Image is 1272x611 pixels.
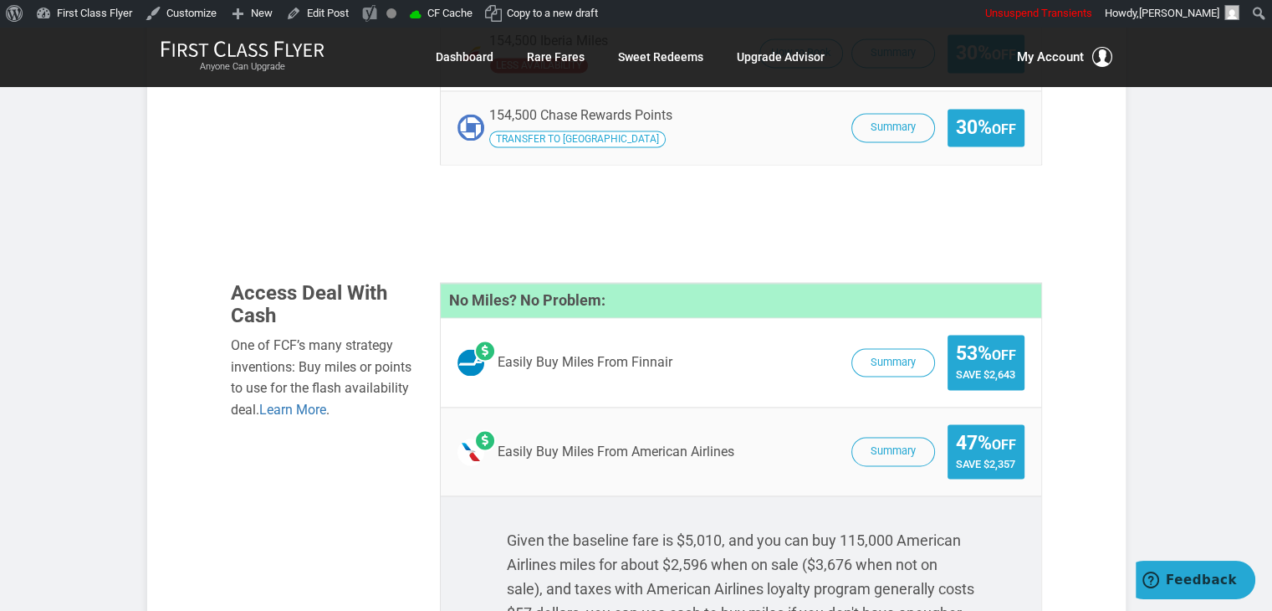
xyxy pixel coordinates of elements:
[956,117,1016,138] span: 30%
[992,121,1016,137] small: Off
[1017,47,1112,67] button: My Account
[851,113,935,142] button: Summary
[851,437,935,466] button: Summary
[992,347,1016,363] small: Off
[498,355,672,370] span: Easily Buy Miles From Finnair
[489,131,666,147] span: Transfer your Chase Rewards Points to Iberia
[231,282,415,326] h3: Access Deal With Cash
[498,444,734,460] span: Easily Buy Miles From American Airlines
[161,40,324,74] a: First Class FlyerAnyone Can Upgrade
[161,61,324,73] small: Anyone Can Upgrade
[956,343,1016,364] span: 53%
[992,437,1016,453] small: Off
[259,402,326,418] a: Learn More
[1136,561,1255,603] iframe: Opens a widget where you can find more information
[1017,47,1084,67] span: My Account
[956,458,1016,470] span: Save $2,357
[231,335,415,420] div: One of FCF’s many strategy inventions: Buy miles or points to use for the flash availability deal. .
[618,42,703,72] a: Sweet Redeems
[1139,7,1219,19] span: [PERSON_NAME]
[441,283,1041,318] h4: No Miles? No Problem:
[956,433,1016,454] span: 47%
[436,42,493,72] a: Dashboard
[737,42,825,72] a: Upgrade Advisor
[985,7,1092,19] span: Unsuspend Transients
[527,42,585,72] a: Rare Fares
[161,40,324,58] img: First Class Flyer
[489,107,672,123] span: 154,500 Chase Rewards Points
[851,348,935,377] button: Summary
[956,368,1016,381] span: Save $2,643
